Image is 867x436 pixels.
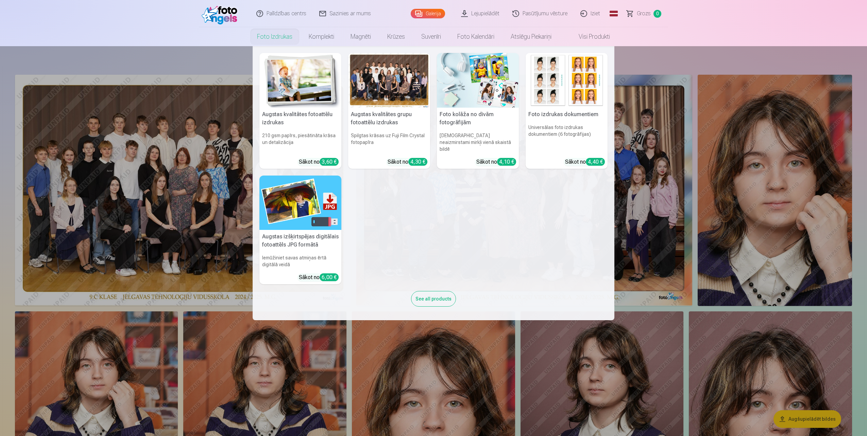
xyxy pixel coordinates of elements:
[526,108,608,121] h5: Foto izdrukas dokumentiem
[408,158,427,166] div: 4,30 €
[379,27,413,46] a: Krūzes
[342,27,379,46] a: Magnēti
[202,3,241,24] img: /fa1
[437,53,519,108] img: Foto kolāža no divām fotogrāfijām
[411,9,445,18] a: Galerija
[437,108,519,129] h5: Foto kolāža no divām fotogrāfijām
[301,27,342,46] a: Komplekti
[299,273,339,281] div: Sākot no
[259,129,341,155] h6: 210 gsm papīrs, piesātināta krāsa un detalizācija
[348,108,430,129] h5: Augstas kvalitātes grupu fotoattēlu izdrukas
[259,176,341,285] a: Augstas izšķirtspējas digitālais fotoattēls JPG formātāAugstas izšķirtspējas digitālais fotoattēl...
[299,158,339,166] div: Sākot no
[249,27,301,46] a: Foto izdrukas
[586,158,605,166] div: 4,40 €
[653,10,661,18] span: 0
[476,158,516,166] div: Sākot no
[565,158,605,166] div: Sākot no
[526,53,608,169] a: Foto izdrukas dokumentiemFoto izdrukas dokumentiemUniversālas foto izdrukas dokumentiem (6 fotogr...
[259,53,341,108] img: Augstas kvalitātes fotoattēlu izdrukas
[388,158,427,166] div: Sākot no
[503,27,560,46] a: Atslēgu piekariņi
[526,53,608,108] img: Foto izdrukas dokumentiem
[637,10,651,18] span: Grozs
[259,53,341,169] a: Augstas kvalitātes fotoattēlu izdrukasAugstas kvalitātes fotoattēlu izdrukas210 gsm papīrs, piesā...
[437,53,519,169] a: Foto kolāža no divām fotogrāfijāmFoto kolāža no divām fotogrāfijām[DEMOGRAPHIC_DATA] neaizmirstam...
[411,295,456,302] a: See all products
[437,129,519,155] h6: [DEMOGRAPHIC_DATA] neaizmirstami mirkļi vienā skaistā bildē
[348,129,430,155] h6: Spilgtas krāsas uz Fuji Film Crystal fotopapīra
[348,53,430,169] a: Augstas kvalitātes grupu fotoattēlu izdrukasSpilgtas krāsas uz Fuji Film Crystal fotopapīraSākot ...
[259,230,341,252] h5: Augstas izšķirtspējas digitālais fotoattēls JPG formātā
[497,158,516,166] div: 4,10 €
[320,158,339,166] div: 3,60 €
[259,176,341,230] img: Augstas izšķirtspējas digitālais fotoattēls JPG formātā
[259,252,341,271] h6: Iemūžiniet savas atmiņas ērtā digitālā veidā
[560,27,618,46] a: Visi produkti
[259,108,341,129] h5: Augstas kvalitātes fotoattēlu izdrukas
[411,291,456,307] div: See all products
[413,27,449,46] a: Suvenīri
[449,27,503,46] a: Foto kalendāri
[320,273,339,281] div: 6,00 €
[526,121,608,155] h6: Universālas foto izdrukas dokumentiem (6 fotogrāfijas)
